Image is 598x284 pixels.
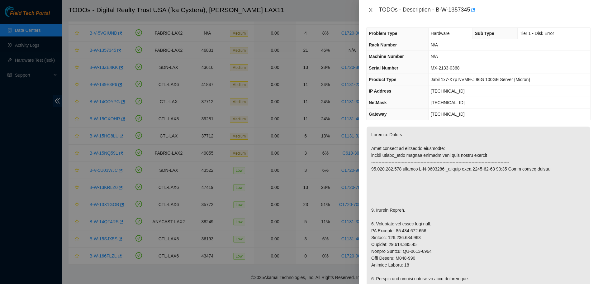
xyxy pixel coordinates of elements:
[431,65,460,70] span: MX-2133-0368
[475,31,494,36] span: Sub Type
[369,54,404,59] span: Machine Number
[369,42,397,47] span: Rack Number
[379,5,591,15] div: TODOs - Description - B-W-1357345
[431,112,465,117] span: [TECHNICAL_ID]
[369,65,398,70] span: Serial Number
[369,112,387,117] span: Gateway
[520,31,554,36] span: Tier 1 - Disk Error
[369,89,391,94] span: IP Address
[431,42,438,47] span: N/A
[369,31,397,36] span: Problem Type
[431,100,465,105] span: [TECHNICAL_ID]
[431,89,465,94] span: [TECHNICAL_ID]
[369,77,396,82] span: Product Type
[431,77,530,82] span: Jabil 1x7-X7p NVME-J 96G 100GE Server {Micron}
[431,31,450,36] span: Hardware
[431,54,438,59] span: N/A
[366,7,375,13] button: Close
[369,100,387,105] span: NetMask
[368,7,373,12] span: close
